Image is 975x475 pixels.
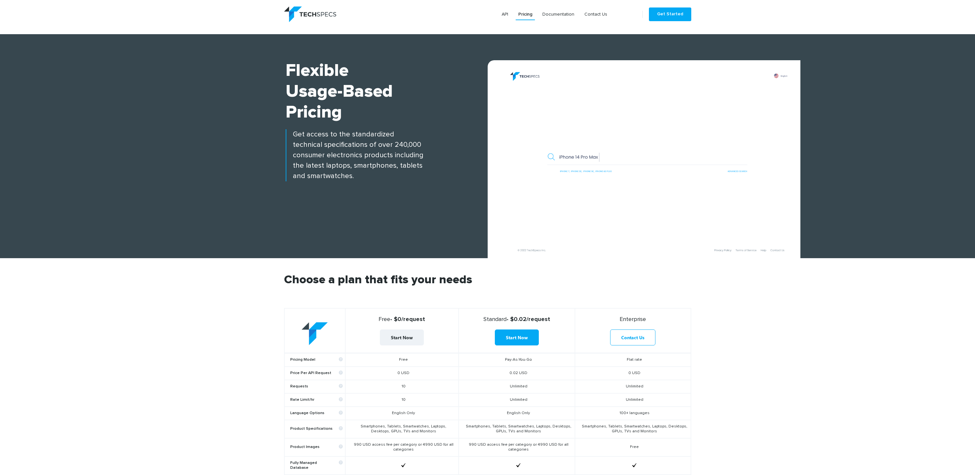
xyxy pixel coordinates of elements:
[380,329,424,345] a: Start Now
[345,353,459,367] td: Free
[575,438,691,456] td: Free
[483,316,507,322] span: Standard
[620,316,646,322] span: Enterprise
[459,367,575,380] td: 0.02 USD
[290,371,343,376] b: Price Per API Request
[575,407,691,420] td: 100+ languages
[540,8,577,20] a: Documentation
[459,438,575,456] td: 990 USD access fee per category or 4990 USD for all categories
[575,367,691,380] td: 0 USD
[290,384,343,389] b: Requests
[345,407,459,420] td: English Only
[286,60,488,123] h1: Flexible Usage-based Pricing
[575,420,691,438] td: Smartphones, Tablets, Smartwatches, Laptops, Desktops, GPUs, TVs and Monitors
[459,420,575,438] td: Smartphones, Tablets, Smartwatches, Laptops, Desktops, GPUs, TVs and Monitors
[345,367,459,380] td: 0 USD
[459,353,575,367] td: Pay-As-You-Go
[610,329,655,345] a: Contact Us
[516,8,535,20] a: Pricing
[379,316,390,322] span: Free
[290,398,343,402] b: Rate Limit/hr
[286,129,488,181] p: Get access to the standardized technical specifications of over 240,000 consumer electronics prod...
[345,420,459,438] td: Smartphones, Tablets, Smartwatches, Laptops, Desktops, GPUs, TVs and Monitors
[348,316,456,323] strong: - $0/request
[290,411,343,416] b: Language Options
[290,357,343,362] b: Pricing Model
[345,393,459,407] td: 10
[494,67,800,258] img: banner.png
[459,380,575,393] td: Unlimited
[290,426,343,431] b: Product Specifications
[459,407,575,420] td: English Only
[290,445,343,450] b: Product Images
[495,329,539,345] a: Start Now
[284,7,336,22] img: logo
[575,393,691,407] td: Unlimited
[345,438,459,456] td: 990 USD access fee per category or 4990 USD for all categories
[582,8,610,20] a: Contact Us
[499,8,511,20] a: API
[575,380,691,393] td: Unlimited
[575,353,691,367] td: Flat rate
[459,393,575,407] td: Unlimited
[462,316,572,323] strong: - $0.02/request
[302,322,328,345] img: table-logo.png
[284,274,691,308] h2: Choose a plan that fits your needs
[290,461,343,470] b: Fully Managed Database
[649,7,691,21] a: Get Started
[345,380,459,393] td: 10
